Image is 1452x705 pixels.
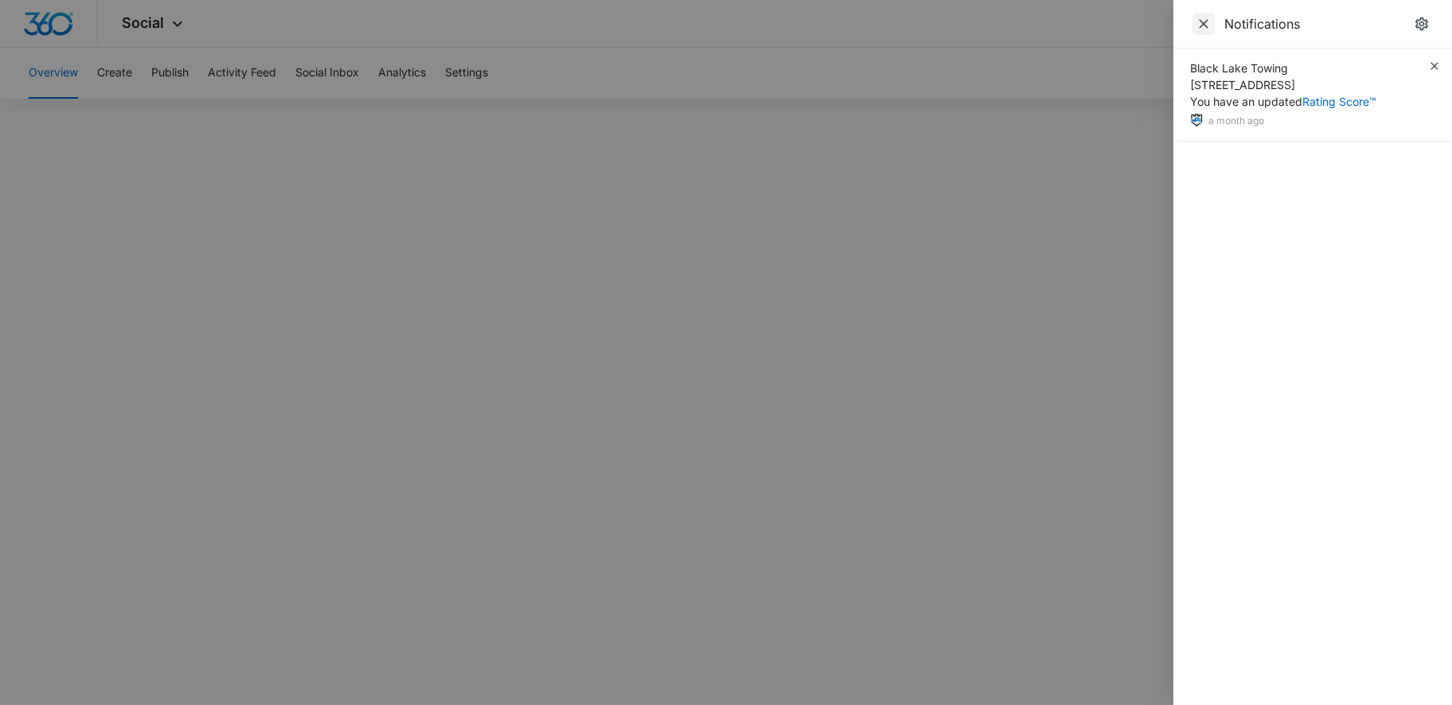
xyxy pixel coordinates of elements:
[1190,113,1376,130] div: a month ago
[1192,13,1215,35] button: Close
[1190,61,1376,108] span: Black Lake Towing [STREET_ADDRESS] You have an updated
[1411,13,1433,35] a: notifications.title
[1224,15,1411,33] div: Notifications
[1302,95,1376,108] a: Rating Score™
